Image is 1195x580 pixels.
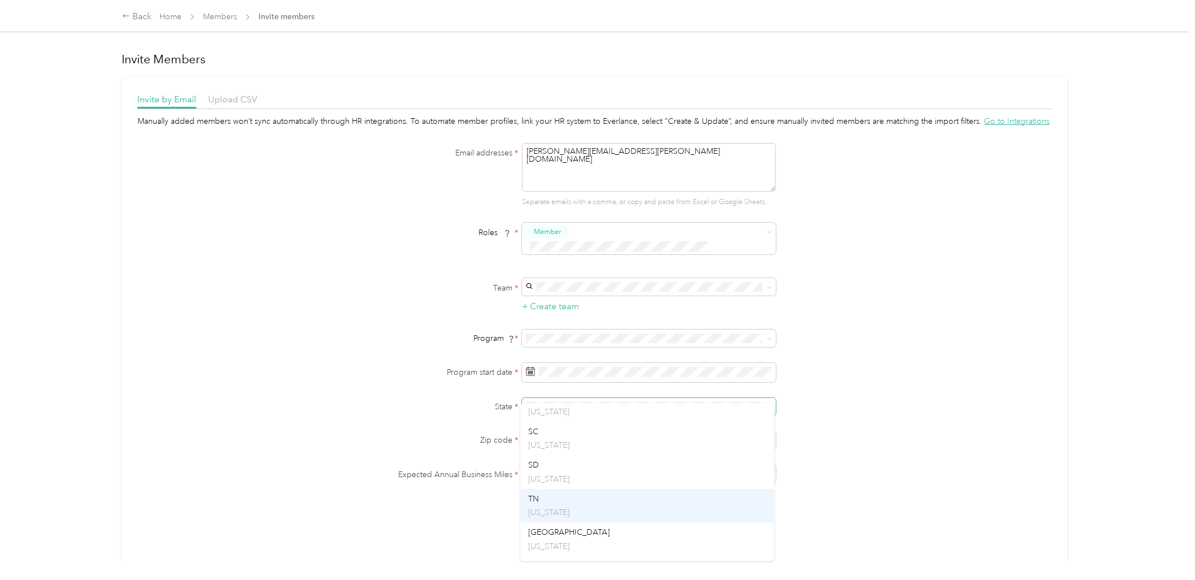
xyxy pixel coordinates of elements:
button: Member [526,225,569,239]
p: Separate emails with a comma, or copy and paste from Excel or Google Sheets. [522,197,776,207]
label: Email addresses [377,147,519,159]
span: Invite members [258,11,315,23]
h1: Invite Members [122,51,1068,67]
a: Members [203,12,237,21]
span: UT [528,561,538,571]
span: Invite by Email [137,94,196,105]
span: Go to Integrations [984,116,1050,126]
p: [US_STATE] [528,507,766,518]
button: + Create team [522,300,579,314]
p: [US_STATE] [528,540,766,552]
label: State [377,401,519,413]
iframe: Everlance-gr Chat Button Frame [1132,517,1195,580]
p: [US_STATE] [528,473,766,485]
span: TN [528,494,539,504]
textarea: [PERSON_NAME][EMAIL_ADDRESS][PERSON_NAME][DOMAIN_NAME] [522,143,776,192]
span: [GEOGRAPHIC_DATA] [528,527,610,537]
label: Expected Annual Business Miles [377,469,519,481]
span: SD [528,460,539,470]
div: Manually added members won’t sync automatically through HR integrations. To automate member profi... [137,115,1052,127]
label: Team [377,282,519,294]
label: Program start date [377,366,519,378]
p: [US_STATE] [528,406,766,418]
span: Member [534,227,561,237]
label: Zip code [377,434,519,446]
a: Home [159,12,182,21]
span: SC [528,427,538,436]
span: Roles [474,224,515,241]
div: Back [122,10,152,24]
p: [US_STATE] [528,439,766,451]
div: Program [377,332,519,344]
span: Upload CSV [208,94,257,105]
